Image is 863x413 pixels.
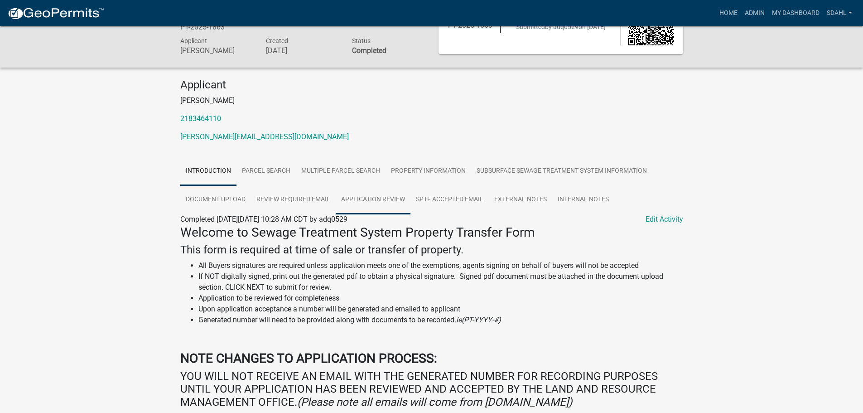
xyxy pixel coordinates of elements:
[716,5,741,22] a: Home
[180,351,437,366] strong: NOTE CHANGES TO APPLICATION PROCESS:
[180,37,207,44] span: Applicant
[180,215,347,224] span: Completed [DATE][DATE] 10:28 AM CDT by adq0529
[266,46,338,55] h6: [DATE]
[198,315,683,326] li: Generated number will need to be provided along with documents to be recorded.
[545,23,579,30] span: by adq0529
[198,293,683,304] li: Application to be reviewed for completeness
[489,185,552,214] a: External Notes
[180,46,253,55] h6: [PERSON_NAME]
[198,260,683,271] li: All Buyers signatures are required unless application meets one of the exemptions, agents signing...
[386,157,471,186] a: Property Information
[180,225,683,240] h3: Welcome to Sewage Treatment System Property Transfer Form
[198,271,683,293] li: If NOT digitally signed, print out the generated pdf to obtain a physical signature. Signed pdf d...
[646,214,683,225] a: Edit Activity
[352,46,386,55] strong: Completed
[410,185,489,214] a: SPTF Accepted Email
[180,114,221,123] a: 2183464110
[471,157,652,186] a: Subsurface Sewage Treatment System Information
[180,185,251,214] a: Document Upload
[552,185,614,214] a: Internal Notes
[180,132,349,141] a: [PERSON_NAME][EMAIL_ADDRESS][DOMAIN_NAME]
[266,37,288,44] span: Created
[456,316,501,324] i: ie(PT-YYYY-#)
[352,37,371,44] span: Status
[516,23,606,30] span: Submitted on [DATE]
[198,304,683,315] li: Upon application acceptance a number will be generated and emailed to applicant
[236,157,296,186] a: Parcel search
[297,396,572,408] i: (Please note all emails will come from [DOMAIN_NAME])
[296,157,386,186] a: Multiple Parcel Search
[823,5,856,22] a: sdahl
[180,95,683,106] p: [PERSON_NAME]
[336,185,410,214] a: Application Review
[741,5,768,22] a: Admin
[251,185,336,214] a: Review Required Email
[180,23,253,31] h6: PT-2025-1863
[180,243,683,257] h4: This form is required at time of sale or transfer of property.
[180,157,236,186] a: Introduction
[768,5,823,22] a: My Dashboard
[180,78,683,92] h4: Applicant
[180,370,683,409] h4: YOU WILL NOT RECEIVE AN EMAIL WITH THE GENERATED NUMBER FOR RECORDING PURPOSES UNTIL YOUR APPLICA...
